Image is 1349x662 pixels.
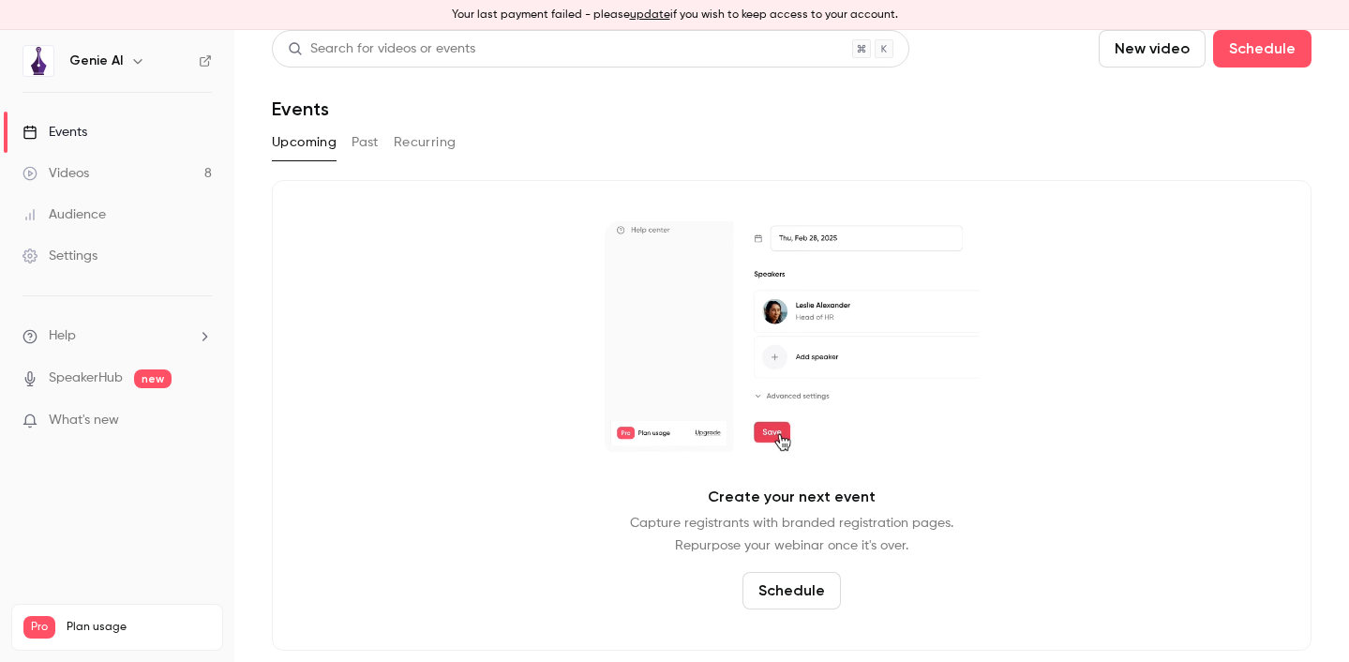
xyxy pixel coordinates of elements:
[23,46,53,76] img: Genie AI
[394,128,457,158] button: Recurring
[272,128,337,158] button: Upcoming
[22,164,89,183] div: Videos
[352,128,379,158] button: Past
[23,616,55,639] span: Pro
[69,52,123,70] h6: Genie AI
[22,326,212,346] li: help-dropdown-opener
[134,369,172,388] span: new
[22,123,87,142] div: Events
[22,205,106,224] div: Audience
[708,486,876,508] p: Create your next event
[742,572,841,609] button: Schedule
[1213,30,1312,68] button: Schedule
[189,413,212,429] iframe: Noticeable Trigger
[630,7,670,23] button: update
[452,7,898,23] p: Your last payment failed - please if you wish to keep access to your account.
[49,411,119,430] span: What's new
[22,247,97,265] div: Settings
[630,512,953,557] p: Capture registrants with branded registration pages. Repurpose your webinar once it's over.
[288,39,475,59] div: Search for videos or events
[1099,30,1206,68] button: New video
[49,326,76,346] span: Help
[49,369,123,388] a: SpeakerHub
[67,620,211,635] span: Plan usage
[272,98,329,120] h1: Events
